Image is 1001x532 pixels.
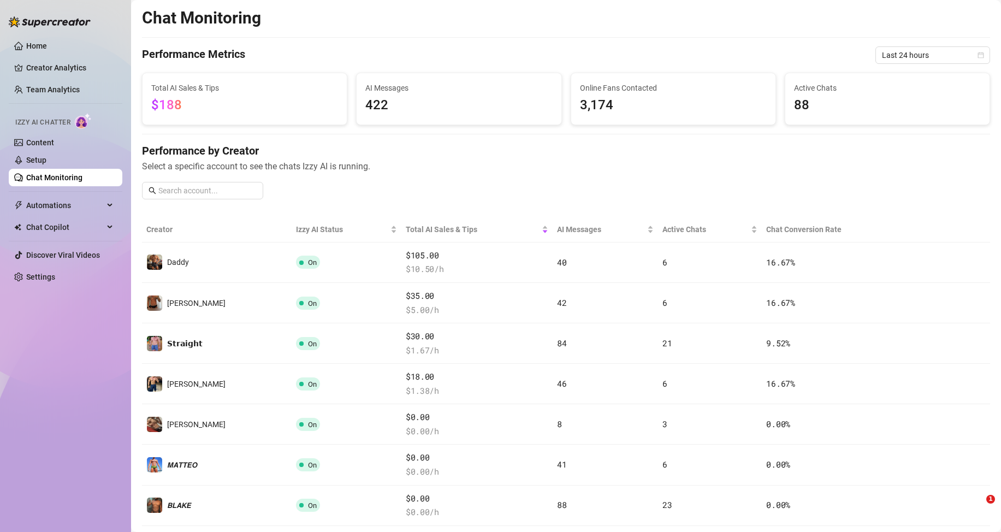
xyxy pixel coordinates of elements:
span: On [308,461,317,469]
span: Total AI Sales & Tips [406,223,540,235]
span: On [308,380,317,388]
span: Last 24 hours [882,47,984,63]
span: 8 [557,418,562,429]
span: Active Chats [662,223,749,235]
span: Online Fans Contacted [580,82,767,94]
a: Discover Viral Videos [26,251,100,259]
span: $ 1.67 /h [406,344,548,357]
span: Izzy AI Status [296,223,388,235]
img: Dylan [147,417,162,432]
span: Daddy [167,258,189,267]
span: 41 [557,459,566,470]
img: Anthony [147,295,162,311]
span: 6 [662,378,667,389]
span: [PERSON_NAME] [167,380,226,388]
img: Daddy [147,255,162,270]
img: 𝙈𝘼𝙏𝙏𝙀𝙊 [147,457,162,472]
a: Team Analytics [26,85,80,94]
th: Izzy AI Status [292,217,401,243]
span: 𝘽𝙇𝘼𝙆𝙀 [167,501,191,510]
a: Content [26,138,54,147]
a: Creator Analytics [26,59,114,76]
span: Automations [26,197,104,214]
span: 42 [557,297,566,308]
span: $0.00 [406,411,548,424]
span: On [308,501,317,510]
span: 16.67 % [766,257,795,268]
span: $188 [151,97,182,113]
img: logo-BBDzfeDw.svg [9,16,91,27]
span: $ 0.00 /h [406,425,548,438]
th: Chat Conversion Rate [762,217,905,243]
a: Chat Monitoring [26,173,82,182]
span: Izzy AI Chatter [15,117,70,128]
span: calendar [978,52,984,58]
th: AI Messages [553,217,658,243]
span: 6 [662,297,667,308]
span: $ 0.00 /h [406,506,548,519]
span: 88 [557,499,566,510]
span: 21 [662,338,672,348]
span: 84 [557,338,566,348]
span: $0.00 [406,451,548,464]
img: Chat Copilot [14,223,21,231]
span: $ 0.00 /h [406,465,548,478]
img: 𝘽𝙇𝘼𝙆𝙀 [147,498,162,513]
span: 46 [557,378,566,389]
span: 6 [662,257,667,268]
a: Setup [26,156,46,164]
span: Chat Copilot [26,218,104,236]
span: 0.00 % [766,499,790,510]
span: $ 5.00 /h [406,304,548,317]
input: Search account... [158,185,257,197]
img: Paul [147,376,162,392]
span: On [308,421,317,429]
span: 88 [794,95,981,116]
h4: Performance Metrics [142,46,245,64]
h4: Performance by Creator [142,143,990,158]
span: 0.00 % [766,459,790,470]
span: 3,174 [580,95,767,116]
a: Settings [26,273,55,281]
h2: Chat Monitoring [142,8,261,28]
span: $18.00 [406,370,548,383]
th: Active Chats [658,217,762,243]
span: $105.00 [406,249,548,262]
img: AI Chatter [75,113,92,129]
span: $ 10.50 /h [406,263,548,276]
span: 𝗦𝘁𝗿𝗮𝗶𝗴𝗵𝘁 [167,339,203,348]
span: thunderbolt [14,201,23,210]
a: Home [26,42,47,50]
span: Active Chats [794,82,981,94]
span: $30.00 [406,330,548,343]
span: 16.67 % [766,378,795,389]
span: 𝙈𝘼𝙏𝙏𝙀𝙊 [167,460,197,469]
span: 9.52 % [766,338,790,348]
span: $0.00 [406,492,548,505]
span: 16.67 % [766,297,795,308]
img: 𝗦𝘁𝗿𝗮𝗶𝗴𝗵𝘁 [147,336,162,351]
span: 6 [662,459,667,470]
span: 0.00 % [766,418,790,429]
th: Creator [142,217,292,243]
span: $35.00 [406,289,548,303]
iframe: Intercom live chat [964,495,990,521]
span: AI Messages [365,82,552,94]
span: 3 [662,418,667,429]
span: 422 [365,95,552,116]
span: On [308,258,317,267]
span: [PERSON_NAME] [167,420,226,429]
span: On [308,340,317,348]
span: AI Messages [557,223,644,235]
span: Select a specific account to see the chats Izzy AI is running. [142,159,990,173]
span: [PERSON_NAME] [167,299,226,308]
span: $ 1.38 /h [406,385,548,398]
th: Total AI Sales & Tips [401,217,553,243]
span: 40 [557,257,566,268]
span: 1 [986,495,995,504]
span: search [149,187,156,194]
span: 23 [662,499,672,510]
span: On [308,299,317,308]
span: Total AI Sales & Tips [151,82,338,94]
